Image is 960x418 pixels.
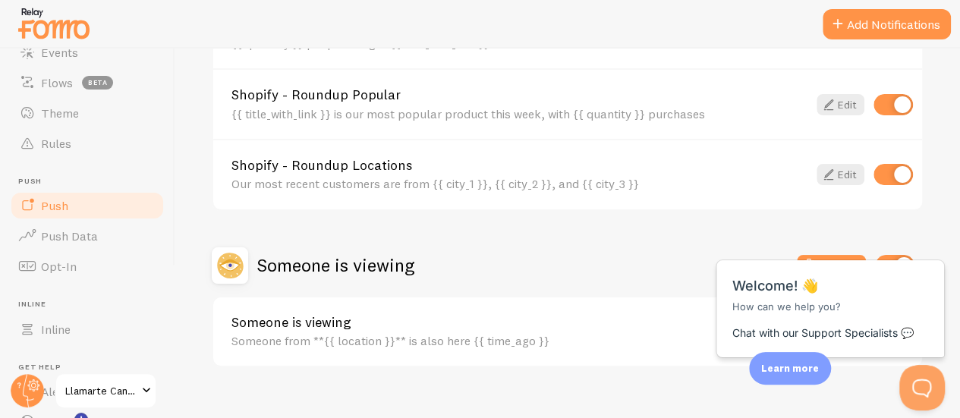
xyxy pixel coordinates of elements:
[41,136,71,151] span: Rules
[41,45,78,60] span: Events
[231,177,807,190] div: Our most recent customers are from {{ city_1 }}, {{ city_2 }}, and {{ city_3 }}
[899,365,945,410] iframe: Help Scout Beacon - Open
[82,76,113,90] span: beta
[18,363,165,372] span: Get Help
[41,228,98,244] span: Push Data
[257,253,414,277] h2: Someone is viewing
[761,361,819,376] p: Learn more
[231,107,807,121] div: {{ title_with_link }} is our most popular product this week, with {{ quantity }} purchases
[41,198,68,213] span: Push
[9,251,165,281] a: Opt-In
[65,382,137,400] span: Llamarte Candles
[18,300,165,310] span: Inline
[41,75,73,90] span: Flows
[231,316,807,329] a: Someone is viewing
[817,94,864,115] a: Edit
[41,105,79,121] span: Theme
[231,159,807,172] a: Shopify - Roundup Locations
[18,177,165,187] span: Push
[9,190,165,221] a: Push
[709,222,953,365] iframe: Help Scout Beacon - Messages and Notifications
[9,37,165,68] a: Events
[9,128,165,159] a: Rules
[41,259,77,274] span: Opt-In
[749,352,831,385] div: Learn more
[231,334,807,347] div: Someone from **{{ location }}** is also here {{ time_ago }}
[212,247,248,284] img: Someone is viewing
[9,221,165,251] a: Push Data
[55,372,157,409] a: Llamarte Candles
[231,88,807,102] a: Shopify - Roundup Popular
[9,98,165,128] a: Theme
[16,4,92,42] img: fomo-relay-logo-orange.svg
[817,164,864,185] a: Edit
[41,322,71,337] span: Inline
[9,314,165,344] a: Inline
[9,68,165,98] a: Flows beta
